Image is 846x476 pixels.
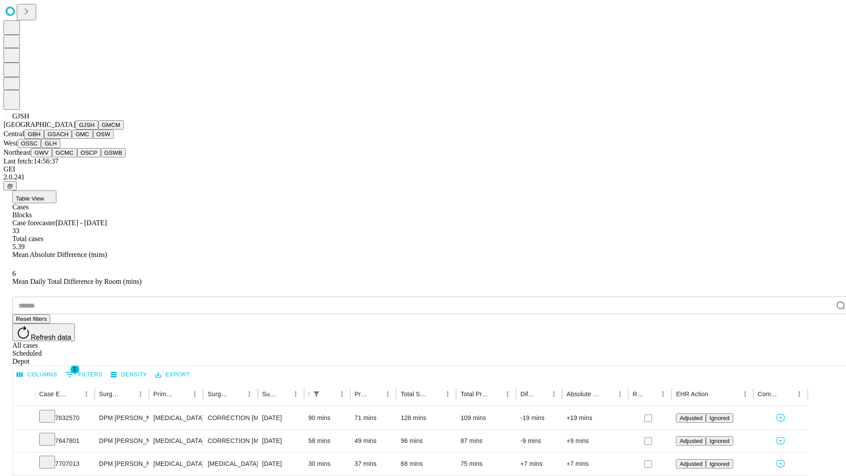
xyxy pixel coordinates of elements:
[676,436,706,446] button: Adjusted
[709,461,729,467] span: Ignored
[16,195,44,202] span: Table View
[18,139,41,148] button: OSSC
[99,390,121,398] div: Surgeon Name
[758,390,780,398] div: Comments
[308,453,346,475] div: 30 mins
[4,121,75,128] span: [GEOGRAPHIC_DATA]
[567,390,601,398] div: Absolute Difference
[382,388,394,400] button: Menu
[16,316,47,322] span: Reset filters
[401,453,452,475] div: 68 mins
[12,219,56,227] span: Case forecaster
[56,219,107,227] span: [DATE] - [DATE]
[645,388,657,400] button: Sort
[401,390,428,398] div: Total Scheduled Duration
[31,148,52,157] button: GWV
[355,407,392,429] div: 71 mins
[739,388,751,400] button: Menu
[39,390,67,398] div: Case Epic Id
[72,130,93,139] button: GMC
[12,243,25,250] span: 5.39
[355,453,392,475] div: 37 mins
[262,407,300,429] div: [DATE]
[7,182,13,189] span: @
[4,165,842,173] div: GEI
[12,278,141,285] span: Mean Daily Total Difference by Room (mins)
[153,368,192,382] button: Export
[308,430,346,452] div: 58 mins
[355,390,369,398] div: Predicted In Room Duration
[17,434,30,449] button: Expand
[676,459,706,469] button: Adjusted
[520,430,558,452] div: -9 mins
[567,407,624,429] div: +19 mins
[153,390,175,398] div: Primary Service
[52,148,77,157] button: GCMC
[208,430,253,452] div: CORRECTION [MEDICAL_DATA], RESECTION [MEDICAL_DATA] BASE
[709,438,729,444] span: Ignored
[4,157,59,165] span: Last fetch: 14:56:37
[12,324,75,341] button: Refresh data
[501,388,514,400] button: Menu
[208,390,230,398] div: Surgery Name
[12,314,50,324] button: Reset filters
[4,173,842,181] div: 2.0.241
[709,415,729,421] span: Ignored
[657,388,669,400] button: Menu
[793,388,805,400] button: Menu
[12,251,107,258] span: Mean Absolute Difference (mins)
[101,148,126,157] button: GSWB
[153,453,199,475] div: [MEDICAL_DATA]
[520,390,534,398] div: Difference
[308,407,346,429] div: 90 mins
[208,407,253,429] div: CORRECTION [MEDICAL_DATA], [MEDICAL_DATA] [MEDICAL_DATA]
[323,388,336,400] button: Sort
[99,453,145,475] div: DPM [PERSON_NAME] [PERSON_NAME]
[41,139,60,148] button: GLH
[68,388,80,400] button: Sort
[17,457,30,472] button: Expand
[520,407,558,429] div: -19 mins
[4,130,24,138] span: Central
[99,430,145,452] div: DPM [PERSON_NAME] [PERSON_NAME]
[98,120,124,130] button: GMCM
[15,368,59,382] button: Select columns
[706,436,733,446] button: Ignored
[4,139,18,147] span: West
[336,388,348,400] button: Menu
[153,430,199,452] div: [MEDICAL_DATA]
[548,388,560,400] button: Menu
[77,148,101,157] button: OSCP
[231,388,243,400] button: Sort
[63,368,105,382] button: Show filters
[401,430,452,452] div: 96 mins
[633,390,644,398] div: Resolved in EHR
[12,227,19,234] span: 33
[75,120,98,130] button: GJSH
[70,365,79,374] span: 1
[520,453,558,475] div: +7 mins
[709,388,722,400] button: Sort
[12,235,43,242] span: Total cases
[355,430,392,452] div: 49 mins
[460,430,512,452] div: 87 mins
[369,388,382,400] button: Sort
[706,413,733,423] button: Ignored
[108,368,149,382] button: Density
[781,388,793,400] button: Sort
[17,411,30,426] button: Expand
[460,390,488,398] div: Total Predicted Duration
[535,388,548,400] button: Sort
[44,130,72,139] button: GSACH
[460,407,512,429] div: 109 mins
[277,388,289,400] button: Sort
[308,390,309,398] div: Scheduled In Room Duration
[4,149,31,156] span: Northeast
[4,181,17,190] button: @
[679,415,702,421] span: Adjusted
[289,388,302,400] button: Menu
[601,388,614,400] button: Sort
[208,453,253,475] div: [MEDICAL_DATA] COMPLETE EXCISION 5TH [MEDICAL_DATA] HEAD
[310,388,323,400] div: 1 active filter
[39,407,90,429] div: 7632570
